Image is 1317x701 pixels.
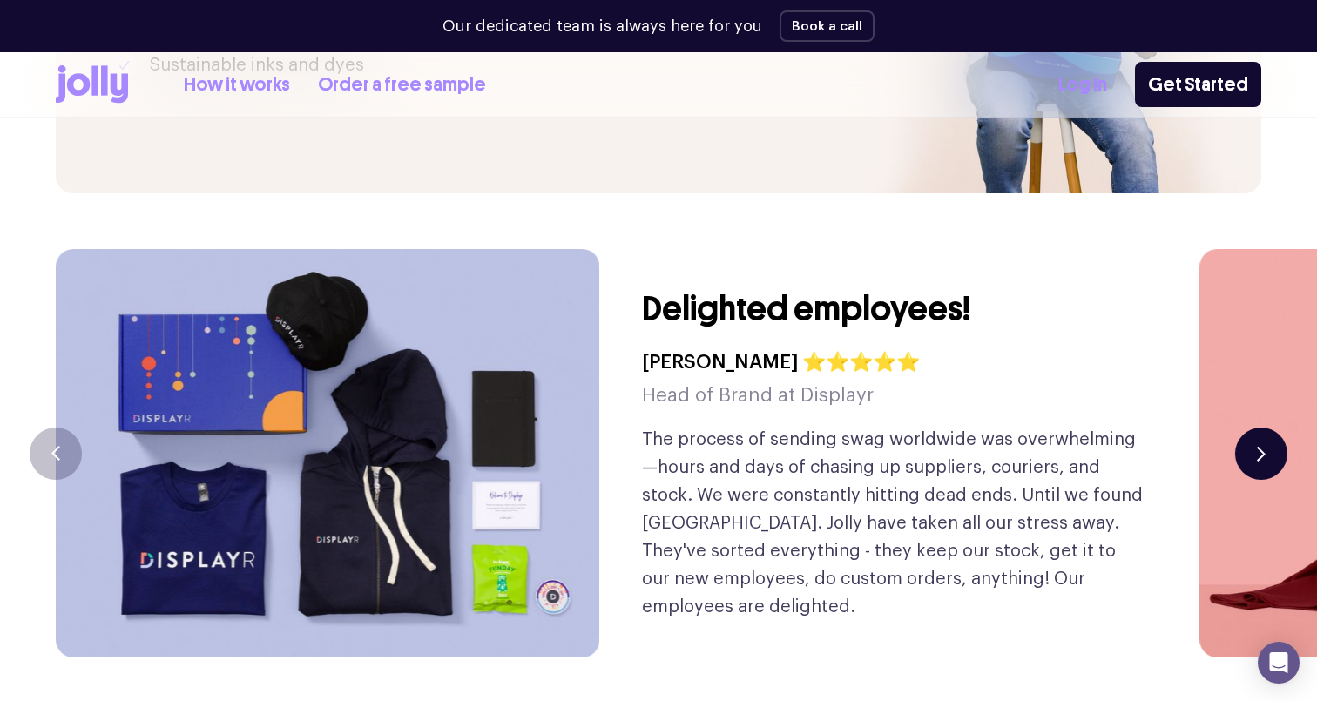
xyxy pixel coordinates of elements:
[642,346,920,379] h4: [PERSON_NAME] ⭐⭐⭐⭐⭐
[1058,71,1107,99] a: Log In
[318,71,486,99] a: Order a free sample
[642,286,970,332] h3: Delighted employees!
[780,10,875,42] button: Book a call
[1258,642,1300,684] div: Open Intercom Messenger
[642,426,1145,621] p: The process of sending swag worldwide was overwhelming—hours and days of chasing up suppliers, co...
[642,379,920,412] h5: Head of Brand at Displayr
[442,15,762,38] p: Our dedicated team is always here for you
[184,71,290,99] a: How it works
[1135,62,1261,107] a: Get Started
